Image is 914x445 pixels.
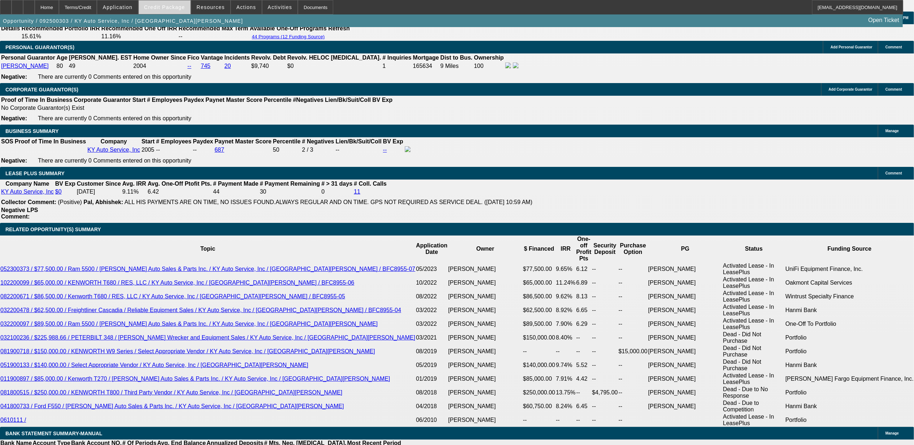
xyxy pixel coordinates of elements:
span: Manage [885,431,899,435]
td: -- [592,372,618,386]
b: Pal, Abhishek: [83,199,123,205]
td: $62,500.00 [523,303,555,317]
td: Dead - Due to Competition [723,399,785,413]
b: Lien/Bk/Suit/Coll [325,97,371,103]
td: Portfolio [785,386,914,399]
td: [PERSON_NAME] [448,345,523,358]
td: [PERSON_NAME] [448,290,523,303]
b: BV Exp [372,97,392,103]
td: 6.29 [576,317,592,331]
td: -- [555,413,576,427]
td: Hanmi Bank [785,399,914,413]
td: 04/2018 [416,399,448,413]
a: 032200478 / $62,500.00 / Freightliner Cascadia / Reliable Equipment Sales / KY Auto Service, Inc ... [0,307,401,313]
td: -- [523,413,555,427]
a: 11 [354,189,360,195]
td: $0 [287,62,382,70]
b: Vantage [201,55,223,61]
td: 03/2022 [416,317,448,331]
td: 06/2010 [416,413,448,427]
td: 44 [213,188,259,195]
td: 8.40% [555,331,576,345]
th: Security Deposit [592,236,618,262]
b: Ownership [474,55,504,61]
img: linkedin-icon.png [513,62,519,68]
td: 10/2022 [416,276,448,290]
td: [PERSON_NAME] [448,331,523,345]
td: Hanmi Bank [785,358,914,372]
td: [PERSON_NAME] [648,386,723,399]
b: Company [100,138,127,144]
td: -- [592,276,618,290]
td: Activated Lease - In LeasePlus [723,262,785,276]
th: PG [648,236,723,262]
b: Home Owner Since [133,55,186,61]
a: 687 [215,147,224,153]
span: Activities [268,4,292,10]
td: [PERSON_NAME] [648,345,723,358]
td: -- [592,358,618,372]
td: 165634 [413,62,439,70]
td: 7.91% [555,372,576,386]
td: $9,740 [251,62,286,70]
b: # Inquiries [382,55,411,61]
span: Manage [885,129,899,133]
td: [PERSON_NAME] [448,276,523,290]
th: SOS [1,138,14,145]
a: [PERSON_NAME] [1,63,49,69]
td: -- [618,262,648,276]
td: [DATE] [77,188,121,195]
td: -- [618,386,648,399]
th: Purchase Option [618,236,648,262]
span: LEASE PLUS SUMMARY [5,170,65,176]
td: [PERSON_NAME] [648,276,723,290]
a: -- [383,147,387,153]
td: $65,000.00 [523,276,555,290]
td: $60,750.00 [523,399,555,413]
b: Percentile [264,97,291,103]
td: 9.11% [122,188,146,195]
td: Dead - Due to No Response [723,386,785,399]
td: [PERSON_NAME] [648,372,723,386]
td: Hanmi Bank [785,303,914,317]
span: Add Personal Guarantor [831,45,872,49]
b: Start [141,138,154,144]
span: Application [103,4,132,10]
td: -- [618,399,648,413]
span: CORPORATE GUARANTOR(S) [5,87,78,92]
button: Resources [191,0,230,14]
td: 6.42 [147,188,212,195]
td: -- [555,345,576,358]
td: -- [335,146,382,154]
td: 1 [382,62,412,70]
b: Company Name [5,181,49,187]
td: 9.62% [555,290,576,303]
b: # Coll. Calls [354,181,387,187]
td: Dead - Did Not Purchase [723,345,785,358]
td: [PERSON_NAME] [448,358,523,372]
td: No Corporate Guarantor(s) Exist [1,104,396,112]
td: -- [618,358,648,372]
td: -- [618,317,648,331]
td: 15.61% [21,33,100,40]
a: Open Ticket [866,14,902,26]
span: There are currently 0 Comments entered on this opportunity [38,157,191,164]
b: Collector Comment: [1,199,56,205]
button: Application [97,0,138,14]
td: $86,500.00 [523,290,555,303]
span: Comment [885,87,902,91]
b: Dist to Bus. [441,55,473,61]
td: Oakmont Capital Services [785,276,914,290]
td: Activated Lease - In LeasePlus [723,290,785,303]
b: #Negatives [293,97,324,103]
th: Proof of Time In Business [14,138,86,145]
b: Paydex [184,97,204,103]
td: 01/2019 [416,372,448,386]
span: BANK STATEMENT SUMMARY-MANUAL [5,431,102,436]
td: -- [618,276,648,290]
span: ALL HIS PAYMENTS ARE ON TIME, NO ISSUES FOUND.ALWAYS REGULAR AND ON TIME. GPS NOT REQUIRED AS SER... [124,199,532,205]
td: -- [592,262,618,276]
span: 2004 [133,63,146,69]
td: 9 Miles [440,62,473,70]
b: Fico [188,55,199,61]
